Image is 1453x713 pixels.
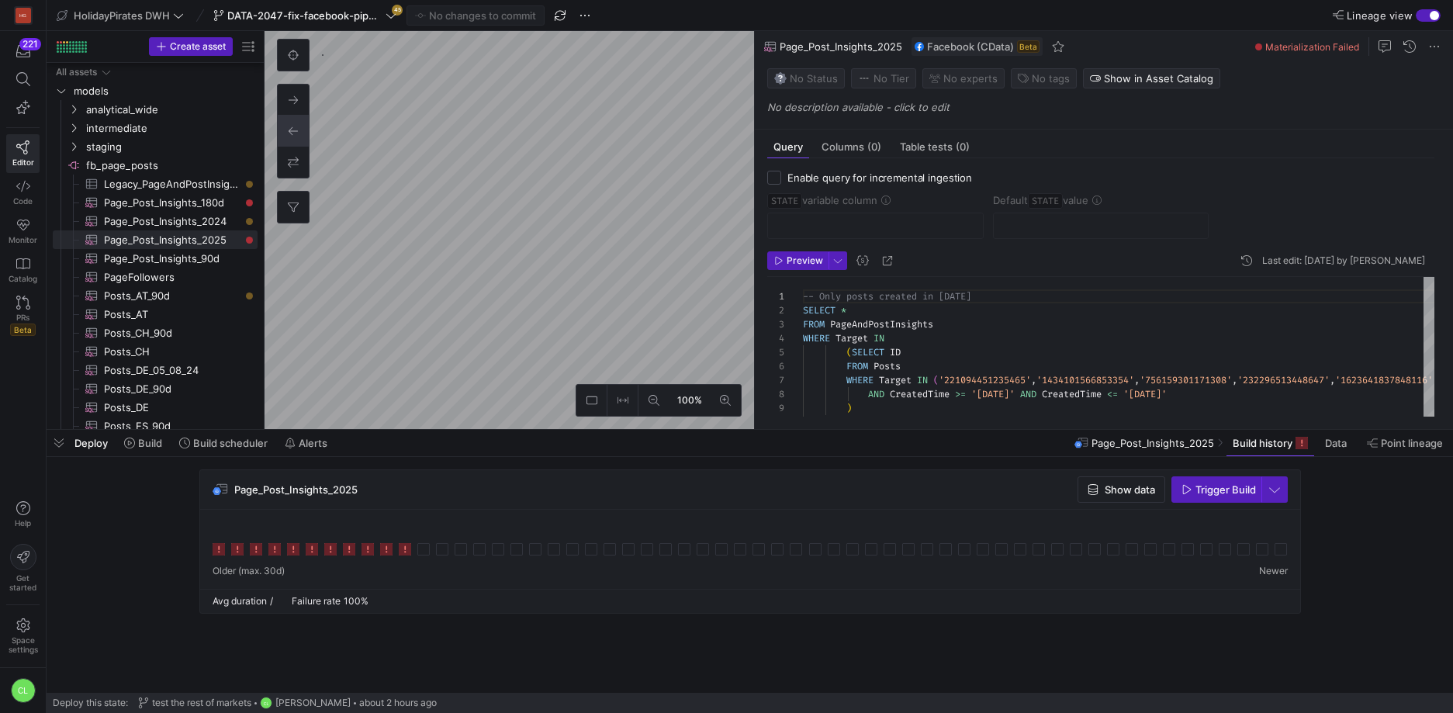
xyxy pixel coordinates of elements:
[16,8,31,23] div: HG
[803,318,825,331] span: FROM
[9,235,37,244] span: Monitor
[846,402,852,414] span: )
[1171,476,1261,503] button: Trigger Build
[900,142,970,152] span: Table tests
[53,156,258,175] div: Press SPACE to select this row.
[1265,41,1359,53] span: Materialization Failed
[835,332,868,344] span: Target
[767,68,845,88] button: No statusNo Status
[53,268,258,286] a: PageFollowers​​​​​​​​​
[879,374,912,386] span: Target
[53,324,258,342] div: Press SPACE to select this row.
[152,697,251,708] span: test the rest of markets
[956,142,970,152] span: (0)
[1017,40,1040,53] span: Beta
[172,430,275,456] button: Build scheduler
[16,313,29,322] span: PRs
[943,72,998,85] span: No expert s
[10,324,36,336] span: Beta
[6,134,40,173] a: Editor
[767,331,784,345] div: 4
[874,360,901,372] span: Posts
[1226,430,1315,456] button: Build history
[292,595,341,607] span: Failure rate
[915,42,924,51] img: undefined
[928,416,933,428] span: (
[993,194,1088,206] span: Default value
[868,388,884,400] span: AND
[53,417,258,435] div: Press SPACE to select this row.
[134,693,441,713] button: test the rest of marketsCL[PERSON_NAME]about 2 hours ago
[6,212,40,251] a: Monitor
[53,697,128,708] span: Deploy this state:
[6,289,40,342] a: PRsBeta
[53,305,258,324] a: Posts_AT​​​​​​​​​
[53,230,258,249] a: Page_Post_Insights_2025​​​​​​​​​
[1233,437,1292,449] span: Build history
[104,362,240,379] span: Posts_DE_05_08_24​​​​​​​​​
[170,41,226,52] span: Create asset
[53,398,258,417] a: Posts_DE​​​​​​​​​
[74,9,170,22] span: HolidayPirates DWH
[787,171,972,184] span: Enable query for incremental ingestion
[56,67,97,78] div: All assets
[1262,255,1425,266] div: Last edit: [DATE] by [PERSON_NAME]
[767,289,784,303] div: 1
[6,2,40,29] a: HG
[53,63,258,81] div: Press SPACE to select this row.
[53,193,258,212] div: Press SPACE to select this row.
[933,374,939,386] span: (
[1020,388,1036,400] span: AND
[104,175,240,193] span: Legacy_PageAndPostInsights​​​​​​​​​
[11,678,36,703] div: CL
[104,250,240,268] span: Page_Post_Insights_90d​​​​​​​​​
[1105,483,1155,496] span: Show data
[927,40,1014,53] span: Facebook (CData)
[1028,193,1063,209] span: STATE
[9,573,36,592] span: Get started
[53,268,258,286] div: Press SPACE to select this row.
[767,401,784,415] div: 9
[53,417,258,435] a: Posts_ES_90d​​​​​​​​​
[53,119,258,137] div: Press SPACE to select this row.
[275,697,351,708] span: [PERSON_NAME]
[213,566,285,576] span: Older (max. 30d)
[767,373,784,387] div: 7
[270,595,273,607] span: /
[6,37,40,65] button: 221
[803,290,971,303] span: -- Only posts created in [DATE]
[774,72,787,85] img: No status
[260,697,272,709] div: CL
[227,9,382,22] span: DATA-2047-fix-facebook-pipeline
[104,231,240,249] span: Page_Post_Insights_2025​​​​​​​​​
[74,437,108,449] span: Deploy
[117,430,169,456] button: Build
[1118,416,1281,428] span: 'POST_IMPRESSIONS_PAID_UNIQUE'
[19,38,41,50] div: 221
[1036,374,1134,386] span: '1434101566853354'
[1104,72,1213,85] span: Show in Asset Catalog
[846,416,906,428] span: InsightName
[767,303,784,317] div: 2
[9,635,38,654] span: Space settings
[53,324,258,342] a: Posts_CH_90d​​​​​​​​​
[1195,483,1256,496] span: Trigger Build
[6,538,40,598] button: Getstarted
[767,101,1447,113] p: No description available - click to edit
[53,249,258,268] div: Press SPACE to select this row.
[1330,374,1335,386] span: ,
[53,342,258,361] a: Posts_CH​​​​​​​​​
[104,268,240,286] span: PageFollowers​​​​​​​​​
[767,359,784,373] div: 6
[6,611,40,661] a: Spacesettings
[939,374,1031,386] span: '221094451235465'
[955,388,966,400] span: >=
[53,193,258,212] a: Page_Post_Insights_180d​​​​​​​​​
[53,342,258,361] div: Press SPACE to select this row.
[104,417,240,435] span: Posts_ES_90d​​​​​​​​​
[53,286,258,305] a: Posts_AT_90d​​​​​​​​​
[209,5,400,26] button: DATA-2047-fix-facebook-pipeline
[234,483,358,496] span: Page_Post_Insights_2025
[138,437,162,449] span: Build
[53,286,258,305] div: Press SPACE to select this row.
